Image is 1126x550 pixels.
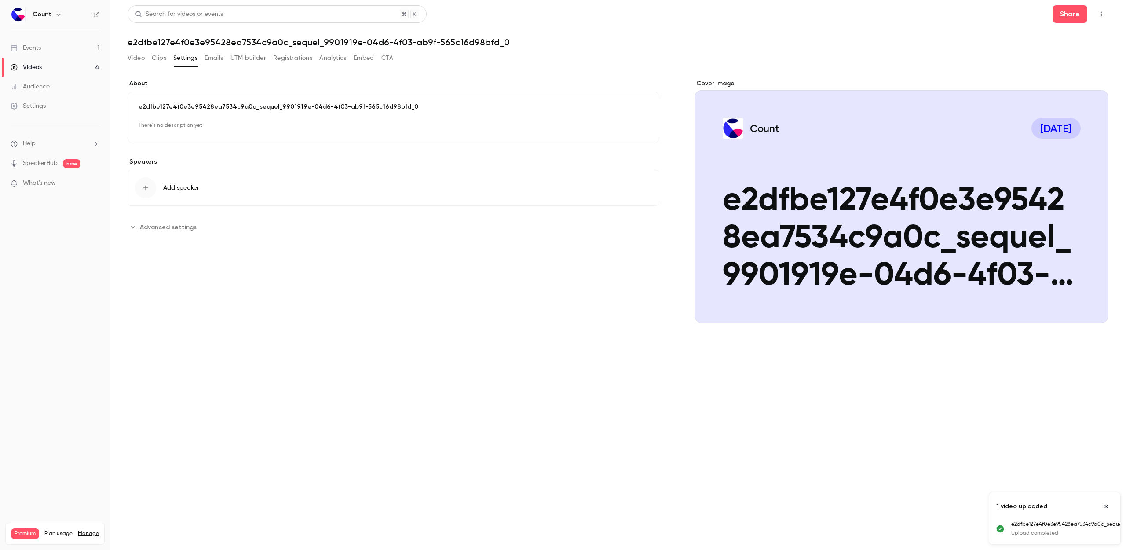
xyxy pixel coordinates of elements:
label: Speakers [128,158,659,166]
section: Cover image [695,79,1108,323]
button: Clips [152,51,166,65]
button: CTA [381,51,393,65]
button: Close uploads list [1099,499,1113,513]
span: Advanced settings [140,223,197,232]
label: About [128,79,659,88]
span: Premium [11,528,39,539]
button: Embed [354,51,374,65]
button: Emails [205,51,223,65]
button: Registrations [273,51,312,65]
div: Settings [11,102,46,110]
button: Analytics [319,51,347,65]
h1: e2dfbe127e4f0e3e95428ea7534c9a0c_sequel_9901919e-04d6-4f03-ab9f-565c16d98bfd_0 [128,37,1108,48]
div: Audience [11,82,50,91]
span: Add speaker [163,183,199,192]
button: UTM builder [230,51,266,65]
span: Help [23,139,36,148]
a: SpeakerHub [23,159,58,168]
ul: Uploads list [989,521,1120,544]
p: 1 video uploaded [996,502,1047,511]
div: Videos [11,63,42,72]
li: help-dropdown-opener [11,139,99,148]
div: Search for videos or events [135,10,223,19]
p: There's no description yet [139,118,648,132]
span: new [63,159,80,168]
a: Manage [78,530,99,537]
button: Add speaker [128,170,659,206]
section: Advanced settings [128,220,659,234]
button: Video [128,51,145,65]
span: What's new [23,179,56,188]
label: Cover image [695,79,1108,88]
button: Settings [173,51,197,65]
h6: Count [33,10,51,19]
span: Plan usage [44,530,73,537]
div: Events [11,44,41,52]
img: Count [11,7,25,22]
button: Top Bar Actions [1094,7,1108,21]
button: Advanced settings [128,220,202,234]
p: e2dfbe127e4f0e3e95428ea7534c9a0c_sequel_9901919e-04d6-4f03-ab9f-565c16d98bfd_0 [139,103,648,111]
button: Share [1053,5,1087,23]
